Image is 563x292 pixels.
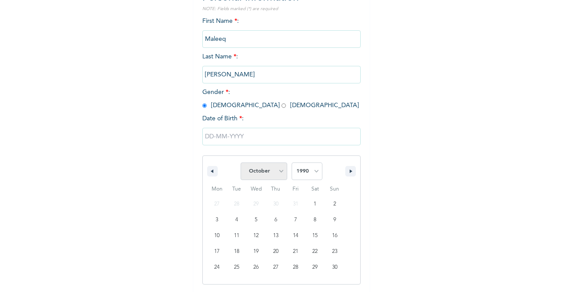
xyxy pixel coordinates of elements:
input: Enter your first name [202,30,361,48]
button: 16 [325,228,344,244]
button: 28 [285,260,305,275]
span: 24 [214,260,219,275]
span: Last Name : [202,54,361,78]
span: 4 [235,212,238,228]
span: 5 [255,212,257,228]
span: 14 [293,228,298,244]
span: 1 [314,196,316,212]
button: 12 [246,228,266,244]
span: 8 [314,212,316,228]
button: 22 [305,244,325,260]
span: 26 [253,260,259,275]
button: 10 [207,228,227,244]
span: Sun [325,182,344,196]
button: 13 [266,228,286,244]
span: Thu [266,182,286,196]
span: 6 [274,212,277,228]
span: 13 [273,228,278,244]
span: Sat [305,182,325,196]
span: Fri [285,182,305,196]
span: 21 [293,244,298,260]
button: 4 [227,212,247,228]
span: 22 [312,244,318,260]
span: 12 [253,228,259,244]
button: 8 [305,212,325,228]
button: 3 [207,212,227,228]
span: 18 [234,244,239,260]
button: 14 [285,228,305,244]
button: 18 [227,244,247,260]
span: 27 [273,260,278,275]
span: 16 [332,228,337,244]
span: 3 [216,212,218,228]
button: 23 [325,244,344,260]
button: 27 [266,260,286,275]
span: Tue [227,182,247,196]
span: 19 [253,244,259,260]
button: 21 [285,244,305,260]
span: 17 [214,244,219,260]
button: 11 [227,228,247,244]
button: 30 [325,260,344,275]
button: 17 [207,244,227,260]
span: First Name : [202,18,361,42]
button: 24 [207,260,227,275]
input: Enter your last name [202,66,361,83]
button: 20 [266,244,286,260]
button: 1 [305,196,325,212]
span: 25 [234,260,239,275]
button: 6 [266,212,286,228]
span: 28 [293,260,298,275]
button: 19 [246,244,266,260]
span: Mon [207,182,227,196]
p: NOTE: Fields marked (*) are required [202,6,361,12]
button: 26 [246,260,266,275]
button: 15 [305,228,325,244]
span: 15 [312,228,318,244]
button: 25 [227,260,247,275]
span: 2 [333,196,336,212]
button: 29 [305,260,325,275]
span: Date of Birth : [202,114,244,123]
span: Gender : [DEMOGRAPHIC_DATA] [DEMOGRAPHIC_DATA] [202,89,359,108]
button: 9 [325,212,344,228]
span: 10 [214,228,219,244]
button: 5 [246,212,266,228]
span: 23 [332,244,337,260]
span: 7 [294,212,297,228]
input: DD-MM-YYYY [202,128,361,145]
span: Wed [246,182,266,196]
span: 11 [234,228,239,244]
span: 9 [333,212,336,228]
button: 2 [325,196,344,212]
span: 29 [312,260,318,275]
button: 7 [285,212,305,228]
span: 20 [273,244,278,260]
span: 30 [332,260,337,275]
